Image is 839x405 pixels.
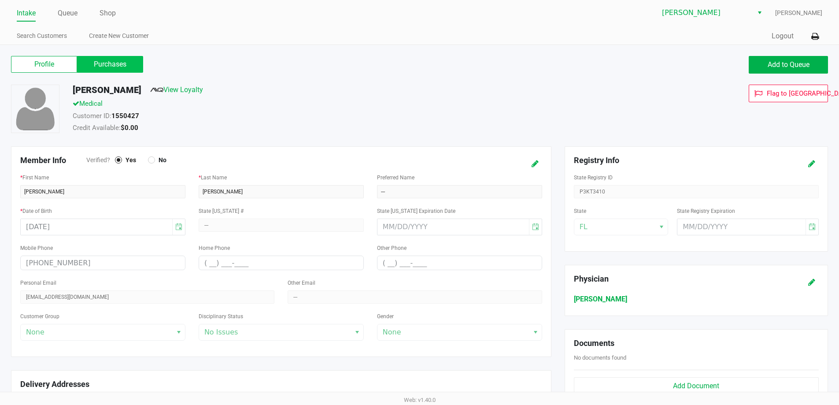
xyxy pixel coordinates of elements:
label: First Name [20,174,49,182]
span: No [155,156,166,164]
label: Disciplinary Status [199,312,243,320]
div: Medical [66,99,578,111]
label: Mobile Phone [20,244,53,252]
span: No documents found [574,354,626,361]
label: State Registry Expiration [677,207,735,215]
h5: Member Info [20,156,86,165]
div: Customer ID: [66,111,578,123]
span: Yes [122,156,136,164]
h5: [PERSON_NAME] [73,85,141,95]
label: Profile [11,56,77,73]
label: Date of Birth [20,207,52,215]
button: Select [753,5,766,21]
label: Last Name [199,174,227,182]
button: Flag to [GEOGRAPHIC_DATA] [749,85,828,102]
button: Add to Queue [749,56,828,74]
strong: 1550427 [111,112,139,120]
h5: Documents [574,338,819,348]
label: Other Phone [377,244,407,252]
h5: Delivery Addresses [20,379,542,389]
div: Credit Available: [66,123,578,135]
span: [PERSON_NAME] [775,8,822,18]
label: Personal Email [20,279,56,287]
a: Search Customers [17,30,67,41]
span: Add Document [673,382,719,390]
label: State [US_STATE] # [199,207,244,215]
button: Add Document [574,377,819,395]
label: Purchases [77,56,143,73]
a: Create New Customer [89,30,149,41]
a: Shop [100,7,116,19]
a: Intake [17,7,36,19]
a: View Loyalty [150,85,203,94]
strong: $0.00 [121,124,138,132]
label: State Registry ID [574,174,613,182]
label: State [US_STATE] Expiration Date [377,207,455,215]
label: Preferred Name [377,174,414,182]
span: Verified? [86,156,115,165]
span: [PERSON_NAME] [662,7,748,18]
a: Queue [58,7,78,19]
h5: Registry Info [574,156,776,165]
label: Gender [377,312,394,320]
label: Other Email [288,279,315,287]
label: State [574,207,586,215]
button: Logout [772,31,794,41]
span: Web: v1.40.0 [404,397,436,403]
h5: Physician [574,274,776,284]
label: Home Phone [199,244,230,252]
label: Customer Group [20,312,59,320]
h6: [PERSON_NAME] [574,295,819,303]
span: Add to Queue [768,60,809,69]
